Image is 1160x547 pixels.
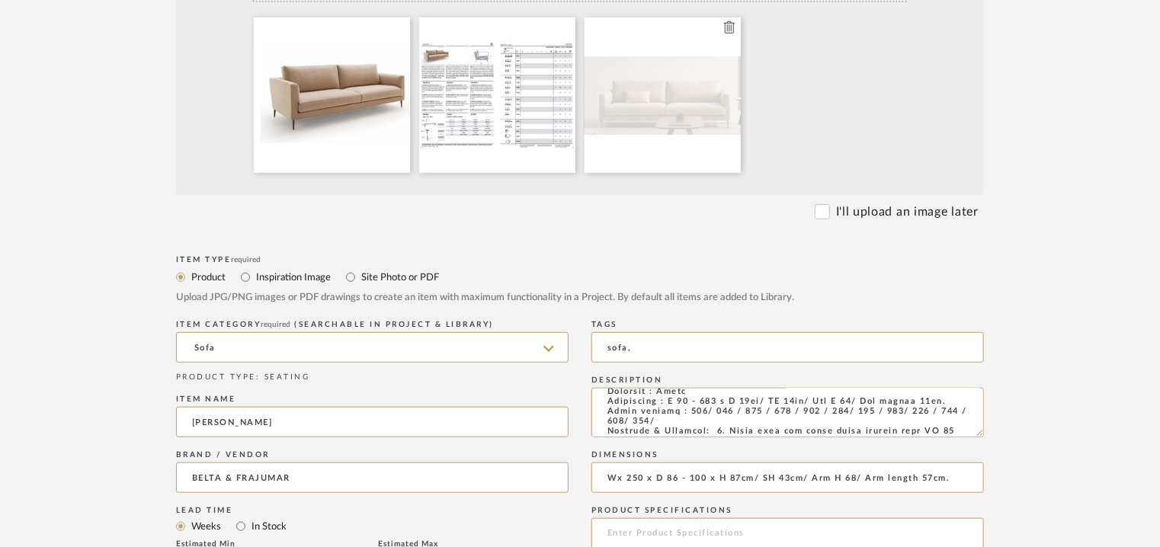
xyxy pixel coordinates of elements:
div: Lead Time [176,506,569,515]
div: Item Type [176,255,984,264]
div: Description [591,376,984,385]
span: required [261,321,291,328]
label: Site Photo or PDF [360,269,439,286]
label: In Stock [250,518,287,535]
div: Brand / Vendor [176,450,569,459]
input: Enter Name [176,407,569,437]
div: Tags [591,320,984,329]
div: Item name [176,395,569,404]
div: ITEM CATEGORY [176,320,569,329]
input: Enter Keywords, Separated by Commas [591,332,984,363]
div: PRODUCT TYPE [176,372,569,383]
span: required [232,256,261,264]
div: Upload JPG/PNG images or PDF drawings to create an item with maximum functionality in a Project. ... [176,290,984,305]
label: I'll upload an image later [836,203,979,221]
div: Product Specifications [591,506,984,515]
mat-radio-group: Select item type [176,267,984,286]
span: : SEATING [256,373,310,381]
div: Dimensions [591,450,984,459]
input: Unknown [176,462,569,493]
input: Enter Dimensions [591,462,984,493]
span: (Searchable in Project & Library) [295,321,495,328]
mat-radio-group: Select item type [176,517,569,536]
label: Weeks [190,518,221,535]
label: Product [190,269,226,286]
input: Type a category to search and select [176,332,569,363]
label: Inspiration Image [255,269,331,286]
